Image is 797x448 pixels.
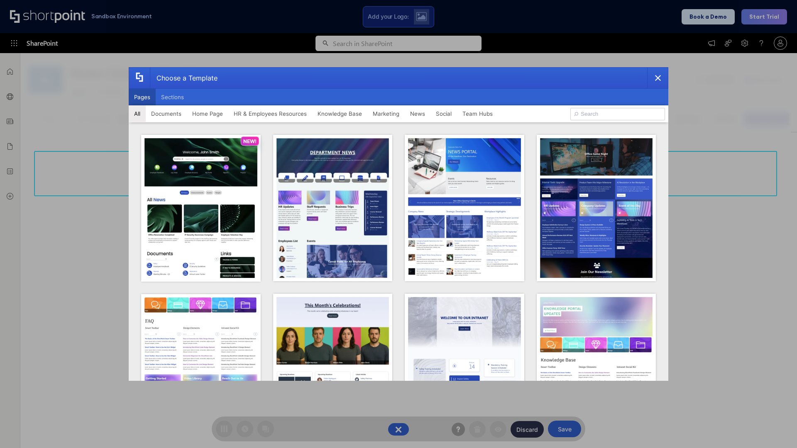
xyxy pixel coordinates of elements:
[156,89,189,105] button: Sections
[570,108,665,120] input: Search
[146,105,187,122] button: Documents
[312,105,367,122] button: Knowledge Base
[243,138,257,144] p: NEW!
[187,105,228,122] button: Home Page
[150,68,218,88] div: Choose a Template
[129,105,146,122] button: All
[405,105,430,122] button: News
[367,105,405,122] button: Marketing
[457,105,498,122] button: Team Hubs
[129,67,668,381] div: template selector
[228,105,312,122] button: HR & Employees Resources
[430,105,457,122] button: Social
[755,408,797,448] iframe: Chat Widget
[129,89,156,105] button: Pages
